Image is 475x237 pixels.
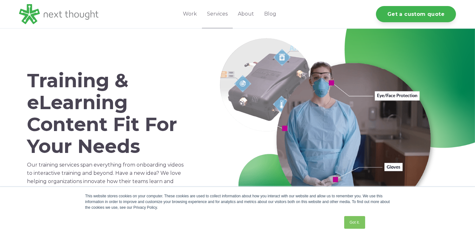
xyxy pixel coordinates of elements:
a: Get a custom quote [376,6,456,22]
div: This website stores cookies on your computer. These cookies are used to collect information about... [85,193,390,210]
img: Services [220,38,442,227]
a: Got it. [344,216,365,229]
img: LG - NextThought Logo [19,4,98,24]
span: Training & eLearning Content Fit For Your Needs [27,69,177,158]
span: Our training services span everything from onboarding videos to interactive training and beyond. ... [27,162,184,193]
